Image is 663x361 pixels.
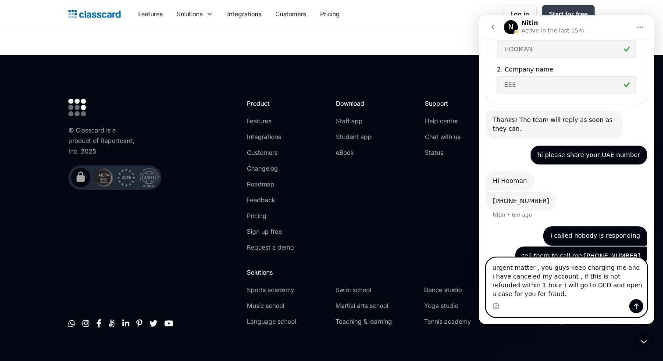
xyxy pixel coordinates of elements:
[122,319,129,328] a: 
[136,319,143,328] a: 
[7,156,55,175] div: Hi Hooman
[247,243,294,252] a: Request a demo
[164,319,173,328] a: 
[170,4,220,24] div: Solutions
[150,319,157,328] a: 
[14,182,70,190] div: [PHONE_NUMBER]
[59,136,162,144] div: hi please share your UAE number
[336,148,372,157] a: eBook
[313,4,347,24] a: Pricing
[336,132,372,141] a: Student app
[247,117,294,125] a: Features
[335,301,417,310] a: Martial arts school
[247,211,294,220] a: Pricing
[14,287,21,294] button: Emoji picker
[7,95,168,130] div: Fin says…
[68,319,75,328] a: 
[14,161,48,170] div: Hi Hooman
[247,148,294,157] a: Customers
[335,317,417,326] a: Teaching & learning
[424,301,506,310] a: Yoga studio
[247,317,328,326] a: Language school
[18,50,157,58] div: 2. Company name
[425,148,460,157] a: Status
[96,319,101,328] a: 
[177,9,203,18] div: Solutions
[71,216,161,225] div: i called nobody is responding
[479,15,654,324] iframe: Intercom live chat
[247,286,328,294] a: Sports academy
[336,117,372,125] a: Staff app
[68,125,139,157] div: © Classcard is a product of Reportcard, Inc. 2025
[503,5,537,23] a: Log in
[247,268,595,277] h2: Solutions
[7,95,144,123] div: Thanks! The team will reply as soon as they can.
[7,231,168,261] div: HOOMAN says…
[43,236,161,245] div: tell them to call me [PHONE_NUMBER]
[82,319,89,328] a: 
[52,130,169,150] div: hi please share your UAE number
[425,117,460,125] a: Help center
[14,100,137,118] div: Thanks! The team will reply as soon as they can.
[510,9,529,18] div: Log in
[220,4,268,24] a: Integrations
[268,4,313,24] a: Customers
[247,301,328,310] a: Music school
[131,4,170,24] a: Features
[247,196,294,204] a: Feedback
[18,61,157,78] input: Company name
[7,130,168,157] div: HOOMAN says…
[7,243,168,284] textarea: Message…
[247,99,294,108] h2: Product
[14,197,53,202] div: Nitin • 6m ago
[7,156,168,176] div: Nitin says…
[247,132,294,141] a: Integrations
[68,8,121,20] a: home
[336,99,372,108] h2: Download
[18,25,157,43] input: Name
[64,211,168,230] div: i called nobody is responding
[7,211,168,231] div: HOOMAN says…
[7,176,77,196] div: [PHONE_NUMBER]Nitin • 6m ago
[247,180,294,189] a: Roadmap
[633,331,654,352] iframe: Intercom live chat
[36,231,168,250] div: tell them to call me [PHONE_NUMBER]
[7,176,168,211] div: Nitin says…
[108,319,115,328] a: 
[150,284,164,298] button: Send a message…
[247,164,294,173] a: Changelog
[247,227,294,236] a: Sign up free
[335,286,417,294] a: Swim school
[549,9,588,18] div: Start for free
[424,286,506,294] a: Dance studio
[542,5,595,22] a: Start for free
[424,317,506,326] a: Tennis academy
[425,132,460,141] a: Chat with us
[425,99,460,108] h2: Support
